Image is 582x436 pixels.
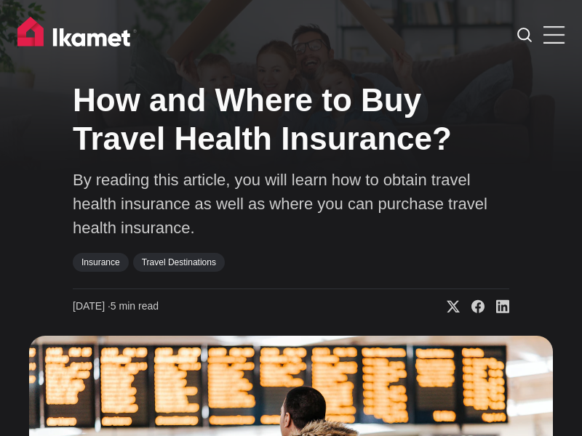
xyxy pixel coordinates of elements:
[73,168,509,240] p: By reading this article, you will learn how to obtain travel health insurance as well as where yo...
[73,300,111,312] span: [DATE] ∙
[435,299,460,314] a: Share on X
[133,253,225,272] a: Travel Destinations
[73,299,159,314] time: 5 min read
[17,17,137,53] img: Ikamet home
[73,253,129,272] a: Insurance
[485,299,509,314] a: Share on Linkedin
[460,299,485,314] a: Share on Facebook
[73,81,509,158] h1: How and Where to Buy Travel Health Insurance?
